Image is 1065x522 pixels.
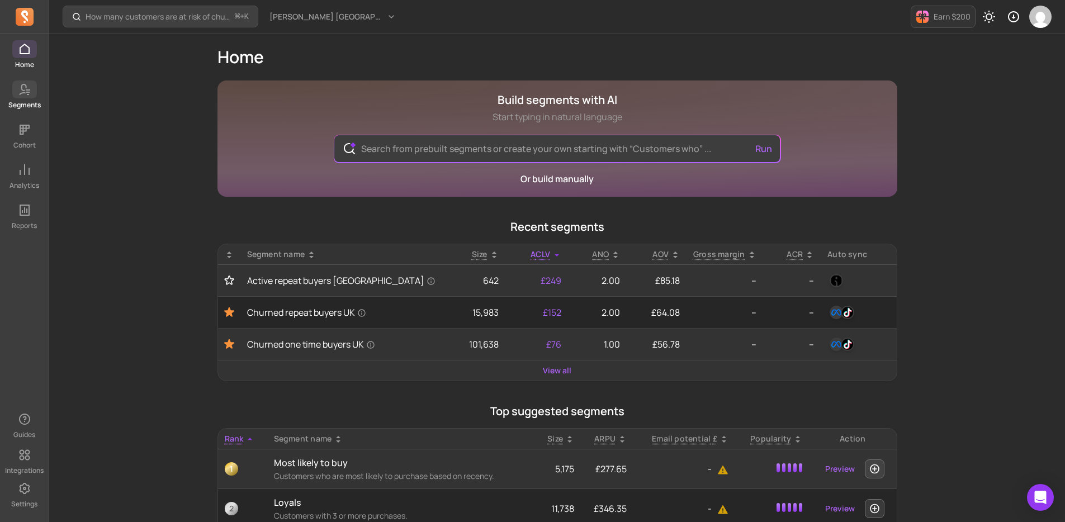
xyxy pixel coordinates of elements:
[751,137,777,160] button: Run
[531,249,550,259] span: ACLV
[15,60,34,69] p: Home
[770,274,815,287] p: --
[274,510,525,521] p: Customers with 3 or more purchases.
[633,274,680,287] p: £85.18
[551,502,574,515] span: 11,738
[827,272,845,290] button: omnisend
[830,306,843,319] img: facebook
[547,433,563,444] span: Size
[274,496,525,509] p: Loyals
[640,462,728,476] p: -
[978,6,1000,28] button: Toggle dark mode
[520,173,594,185] a: Or build manually
[10,181,39,190] p: Analytics
[512,274,561,287] p: £249
[633,306,680,319] p: £64.08
[512,338,561,351] p: £76
[1027,484,1054,511] div: Open Intercom Messenger
[911,6,976,28] button: Earn $200
[770,338,815,351] p: --
[816,433,889,444] div: Action
[269,11,382,22] span: [PERSON_NAME] [GEOGRAPHIC_DATA]
[225,433,244,444] span: Rank
[13,141,36,150] p: Cohort
[8,101,41,110] p: Segments
[821,459,859,479] a: Preview
[652,433,717,444] p: Email potential £
[247,306,366,319] span: Churned repeat buyers UK
[693,274,756,287] p: --
[234,10,240,24] kbd: ⌘
[493,110,622,124] p: Start typing in natural language
[225,338,234,351] button: Toggle favorite
[247,338,375,351] span: Churned one time buyers UK
[225,275,234,286] button: Toggle favorite
[592,249,609,259] span: ANO
[247,249,437,260] div: Segment name
[594,502,627,515] span: £346.35
[512,306,561,319] p: £152
[247,306,437,319] a: Churned repeat buyers UK
[693,338,756,351] p: --
[217,47,897,67] h1: Home
[263,7,403,27] button: [PERSON_NAME] [GEOGRAPHIC_DATA]
[5,466,44,475] p: Integrations
[841,306,854,319] img: tiktok
[274,433,525,444] div: Segment name
[1029,6,1052,28] img: avatar
[12,408,37,442] button: Guides
[217,219,897,235] p: Recent segments
[652,249,669,260] p: AOV
[274,456,525,469] p: Most likely to buy
[827,249,889,260] div: Auto sync
[787,249,803,260] p: ACR
[451,306,499,319] p: 15,983
[575,274,620,287] p: 2.00
[830,338,843,351] img: facebook
[451,274,499,287] p: 642
[555,463,574,475] span: 5,175
[750,433,791,444] p: Popularity
[217,404,897,419] p: Top suggested segments
[247,338,437,351] a: Churned one time buyers UK
[225,462,238,476] span: 1
[575,338,620,351] p: 1.00
[770,306,815,319] p: --
[225,502,238,515] span: 2
[13,430,35,439] p: Guides
[352,135,762,162] input: Search from prebuilt segments or create your own starting with “Customers who” ...
[827,335,856,353] button: facebooktiktok
[11,500,37,509] p: Settings
[244,12,249,21] kbd: K
[633,338,680,351] p: £56.78
[472,249,487,259] span: Size
[595,463,627,475] span: £277.65
[12,221,37,230] p: Reports
[575,306,620,319] p: 2.00
[934,11,971,22] p: Earn $200
[841,338,854,351] img: tiktok
[63,6,258,27] button: How many customers are at risk of churning?⌘+K
[827,303,856,321] button: facebooktiktok
[274,471,525,482] p: Customers who are most likely to purchase based on recency.
[493,92,622,108] h1: Build segments with AI
[235,11,249,22] span: +
[830,274,843,287] img: omnisend
[821,499,859,519] a: Preview
[225,306,234,319] button: Toggle favorite
[594,433,616,444] p: ARPU
[247,274,437,287] a: Active repeat buyers [GEOGRAPHIC_DATA]
[640,502,728,515] p: -
[693,306,756,319] p: --
[693,249,745,260] p: Gross margin
[86,11,230,22] p: How many customers are at risk of churning?
[451,338,499,351] p: 101,638
[543,365,571,376] a: View all
[247,274,436,287] span: Active repeat buyers [GEOGRAPHIC_DATA]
